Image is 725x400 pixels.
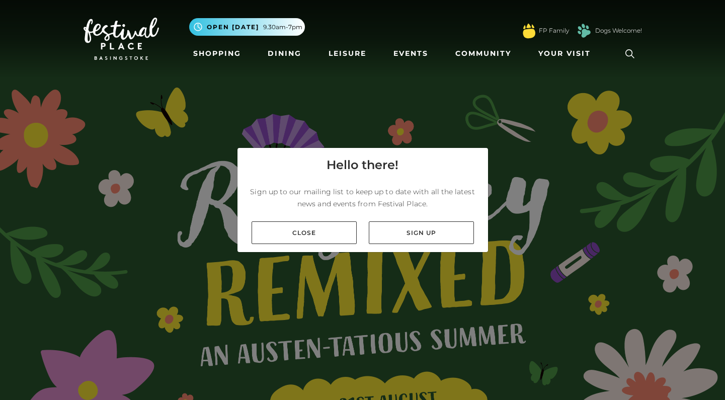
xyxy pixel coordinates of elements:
[84,18,159,60] img: Festival Place Logo
[451,44,515,63] a: Community
[252,221,357,244] a: Close
[369,221,474,244] a: Sign up
[389,44,432,63] a: Events
[189,44,245,63] a: Shopping
[534,44,600,63] a: Your Visit
[539,26,569,35] a: FP Family
[327,156,398,174] h4: Hello there!
[189,18,305,36] button: Open [DATE] 9.30am-7pm
[246,186,480,210] p: Sign up to our mailing list to keep up to date with all the latest news and events from Festival ...
[595,26,642,35] a: Dogs Welcome!
[325,44,370,63] a: Leisure
[264,44,305,63] a: Dining
[538,48,591,59] span: Your Visit
[207,23,259,32] span: Open [DATE]
[263,23,302,32] span: 9.30am-7pm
